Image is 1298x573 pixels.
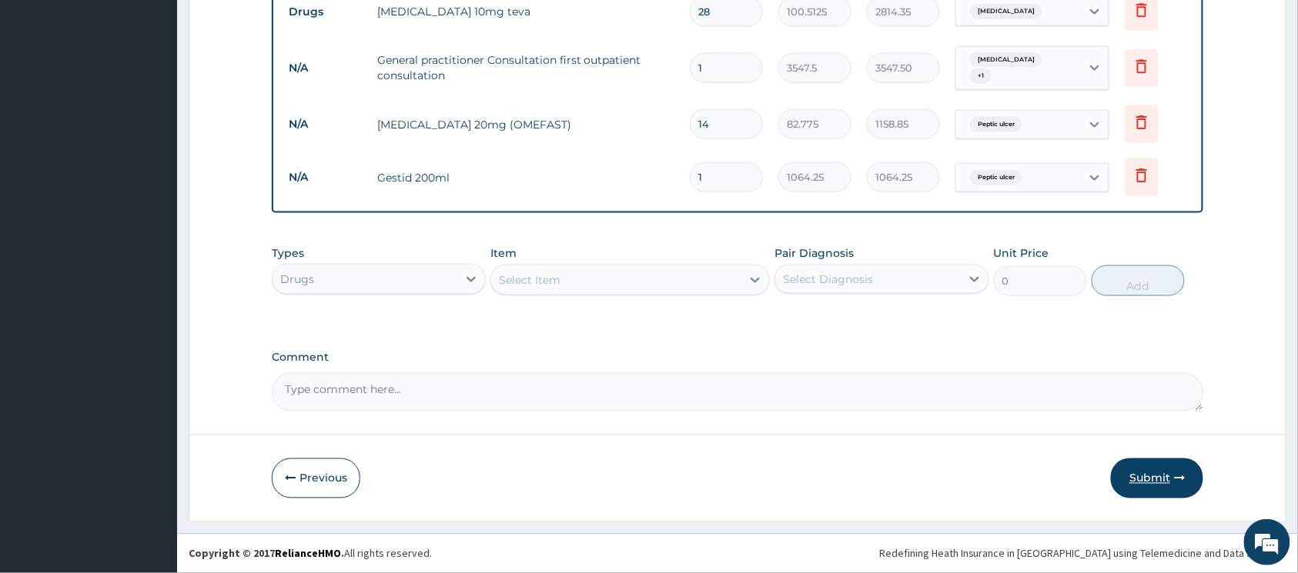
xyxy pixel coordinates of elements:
label: Types [272,247,304,260]
div: Redefining Heath Insurance in [GEOGRAPHIC_DATA] using Telemedicine and Data Science! [879,546,1286,561]
a: RelianceHMO [275,547,341,561]
button: Add [1092,265,1185,296]
td: General practitioner Consultation first outpatient consultation [370,45,682,91]
td: N/A [281,110,370,138]
span: We're online! [89,182,212,338]
footer: All rights reserved. [177,534,1298,573]
label: Pair Diagnosis [774,245,854,261]
textarea: Type your message and hit 'Enter' [8,397,293,451]
div: Select Item [499,272,560,288]
span: Peptic ulcer [970,117,1022,132]
label: Item [490,245,517,261]
button: Previous [272,458,360,498]
div: Minimize live chat window [253,8,289,45]
td: [MEDICAL_DATA] 20mg (OMEFAST) [370,109,682,140]
strong: Copyright © 2017 . [189,547,344,561]
span: [MEDICAL_DATA] [970,52,1042,68]
label: Comment [272,351,1203,365]
label: Unit Price [994,245,1049,261]
td: N/A [281,163,370,192]
div: Chat with us now [80,86,259,106]
div: Select Diagnosis [783,272,873,287]
button: Submit [1111,458,1203,498]
span: + 1 [970,68,992,84]
div: Drugs [280,272,314,287]
td: N/A [281,54,370,82]
span: Peptic ulcer [970,170,1022,185]
td: Gestid 200ml [370,162,682,193]
img: d_794563401_company_1708531726252_794563401 [28,77,62,115]
span: [MEDICAL_DATA] [970,4,1042,19]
